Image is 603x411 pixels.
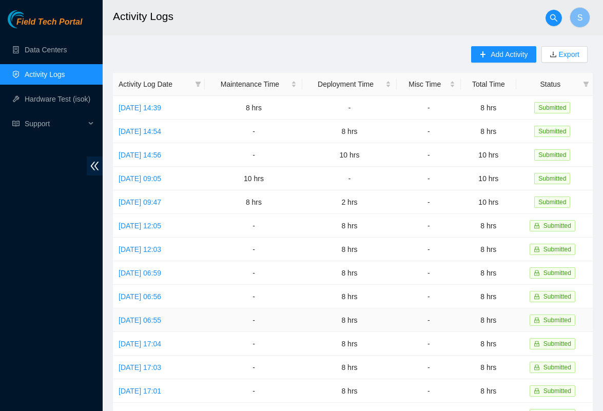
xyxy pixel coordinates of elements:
span: filter [583,81,589,87]
td: - [205,261,302,285]
td: - [205,308,302,332]
button: S [570,7,590,28]
span: Activity Log Date [119,79,191,90]
a: [DATE] 06:56 [119,292,161,301]
td: 8 hrs [461,332,516,356]
td: 8 hrs [302,261,396,285]
span: Support [25,113,85,134]
td: 10 hrs [461,143,516,167]
td: 8 hrs [461,379,516,403]
td: 8 hrs [461,96,516,120]
span: Submitted [534,102,570,113]
span: filter [195,81,201,87]
a: [DATE] 17:01 [119,387,161,395]
td: 8 hrs [205,96,302,120]
td: - [205,238,302,261]
a: [DATE] 14:54 [119,127,161,135]
td: 10 hrs [461,190,516,214]
td: 8 hrs [461,238,516,261]
span: Submitted [543,387,571,395]
td: - [205,120,302,143]
span: read [12,120,20,127]
a: [DATE] 12:05 [119,222,161,230]
span: double-left [87,156,103,175]
span: Submitted [534,197,570,208]
span: Status [522,79,579,90]
span: Field Tech Portal [16,17,82,27]
span: download [550,51,557,59]
a: Export [557,50,579,58]
a: [DATE] 14:56 [119,151,161,159]
span: lock [534,246,540,252]
button: search [546,10,562,26]
a: Data Centers [25,46,67,54]
a: [DATE] 09:47 [119,198,161,206]
td: - [397,96,461,120]
span: Submitted [543,340,571,347]
td: - [397,261,461,285]
td: - [397,143,461,167]
span: plus [479,51,487,59]
td: 10 hrs [205,167,302,190]
td: 8 hrs [302,120,396,143]
td: - [205,379,302,403]
td: 8 hrs [461,120,516,143]
td: 2 hrs [302,190,396,214]
td: - [397,356,461,379]
td: 8 hrs [302,332,396,356]
td: 8 hrs [461,261,516,285]
span: Add Activity [491,49,528,60]
span: S [577,11,583,24]
span: lock [534,341,540,347]
span: lock [534,223,540,229]
td: 8 hrs [461,214,516,238]
span: Submitted [543,269,571,277]
td: - [397,308,461,332]
span: Submitted [534,173,570,184]
td: 8 hrs [302,214,396,238]
span: Submitted [543,246,571,253]
th: Total Time [461,73,516,96]
span: Submitted [543,222,571,229]
span: Submitted [543,364,571,371]
td: - [397,214,461,238]
a: [DATE] 09:05 [119,174,161,183]
span: lock [534,317,540,323]
img: Akamai Technologies [8,10,52,28]
td: - [397,120,461,143]
td: 8 hrs [302,308,396,332]
span: lock [534,364,540,370]
td: - [397,167,461,190]
span: Submitted [543,293,571,300]
a: [DATE] 12:03 [119,245,161,253]
td: 8 hrs [302,356,396,379]
td: - [205,332,302,356]
td: 8 hrs [302,379,396,403]
td: 10 hrs [302,143,396,167]
td: - [205,214,302,238]
td: 8 hrs [461,308,516,332]
a: [DATE] 17:03 [119,363,161,371]
td: - [205,285,302,308]
button: downloadExport [541,46,588,63]
td: 8 hrs [302,285,396,308]
a: [DATE] 14:39 [119,104,161,112]
span: lock [534,270,540,276]
span: lock [534,388,540,394]
span: Submitted [543,317,571,324]
td: 8 hrs [205,190,302,214]
td: - [397,285,461,308]
a: [DATE] 06:55 [119,316,161,324]
span: filter [193,76,203,92]
button: plusAdd Activity [471,46,536,63]
td: 8 hrs [302,238,396,261]
span: Submitted [534,149,570,161]
span: search [546,14,561,22]
td: 8 hrs [461,285,516,308]
td: - [397,379,461,403]
td: - [205,356,302,379]
td: - [397,190,461,214]
a: Akamai TechnologiesField Tech Portal [8,18,82,32]
td: - [397,332,461,356]
a: [DATE] 06:59 [119,269,161,277]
